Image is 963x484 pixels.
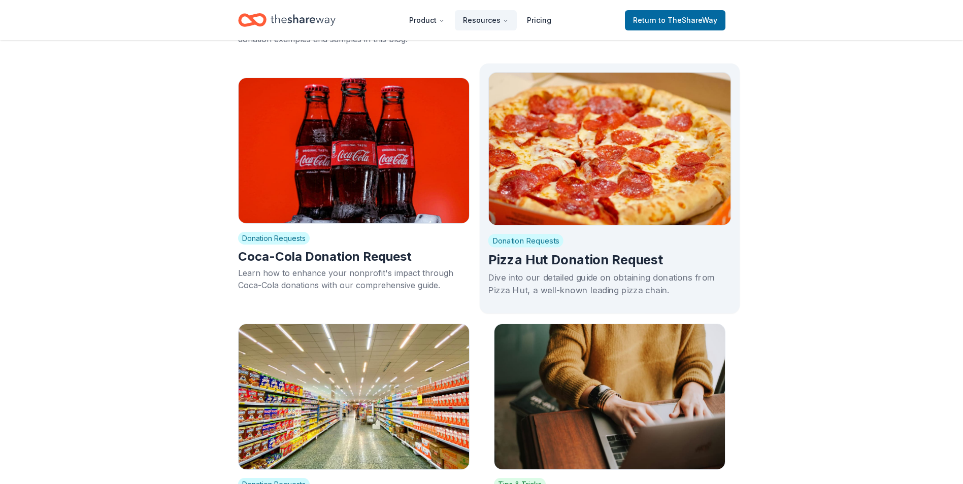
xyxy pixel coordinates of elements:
h2: Pizza Hut Donation Request [488,252,731,269]
span: Donation Requests [488,234,563,247]
a: Cover photo for blog postDonation RequestsCoca-Cola Donation RequestLearn how to enhance your non... [230,70,478,307]
a: Cover photo for blog postDonation RequestsPizza Hut Donation RequestDive into our detailed guide ... [479,63,739,313]
a: Pricing [519,10,559,30]
button: Resources [455,10,517,30]
button: Product [401,10,453,30]
span: Return [633,14,717,26]
div: Dive into our detailed guide on obtaining donations from Pizza Hut, a well-known leading pizza ch... [488,271,731,296]
a: Home [238,8,336,32]
span: Donation Requests [238,232,310,245]
a: Returnto TheShareWay [625,10,725,30]
img: Cover photo for blog post [494,324,725,470]
div: Learn how to enhance your nonprofit's impact through Coca-Cola donations with our comprehensive g... [238,267,470,291]
img: Cover photo for blog post [488,72,731,225]
nav: Main [401,8,559,32]
span: to TheShareWay [658,16,717,24]
h2: Coca-Cola Donation Request [238,249,470,265]
img: Cover photo for blog post [238,324,470,470]
img: Cover photo for blog post [238,78,470,224]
